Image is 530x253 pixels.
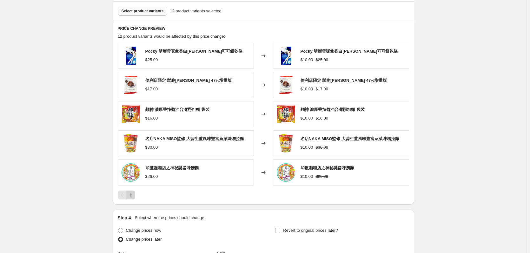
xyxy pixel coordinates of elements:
[315,57,328,63] strike: $25.00
[276,134,295,153] img: 4901734057703_85f64fa6-12a9-4bc7-be78-7512fdc237e5_80x.jpg
[145,144,158,151] div: $30.00
[276,163,295,182] img: 4901071407407_01ecc202-d94f-401f-b03a-18b333095de0_80x.jpg
[126,191,135,199] button: Next
[315,86,328,92] strike: $17.00
[145,107,209,112] span: 麵神 濃厚香辣醬油台灣撈粗麵 袋裝
[276,46,295,65] img: 4901005002074_ba60cde2-3785-4ec1-a55a-fbd48ef8b9b8_80x.jpg
[135,215,204,221] p: Select when the prices should change
[145,136,244,141] span: 名店NAKA MISO監修 大蒜生薑風味豐富蔬菜味噌拉麵
[121,134,140,153] img: 4901734057703_85f64fa6-12a9-4bc7-be78-7512fdc237e5_80x.jpg
[301,144,313,151] div: $10.00
[301,107,365,112] span: 麵神 濃厚香辣醬油台灣撈粗麵 袋裝
[301,86,313,92] div: $10.00
[121,46,140,65] img: 4901005002074_ba60cde2-3785-4ec1-a55a-fbd48ef8b9b8_80x.jpg
[301,165,354,170] span: 印度咖喱店之神秘謎醬味撈麵
[145,115,158,121] div: $16.00
[118,26,409,31] h6: PRICE CHANGE PREVIEW
[118,7,168,16] button: Select product variants
[276,75,295,94] img: 4580346094056_f1d433df-eb4d-48da-96d9-b950fa22e6d2_80x.jpg
[118,34,225,39] span: 12 product variants would be affected by this price change:
[301,115,313,121] div: $10.00
[145,49,243,54] span: Pocky 雙層雲呢拿香白[PERSON_NAME]可可餅乾條
[145,173,158,180] div: $26.00
[315,115,328,121] strike: $16.00
[118,191,135,199] nav: Pagination
[301,49,398,54] span: Pocky 雙層雲呢拿香白[PERSON_NAME]可可餅乾條
[121,105,140,124] img: 4902881056861_befd5c06-c54a-4464-8fe2-71896350511b_80x.jpg
[315,144,328,151] strike: $30.00
[145,86,158,92] div: $17.00
[283,228,338,233] span: Revert to original prices later?
[301,173,313,180] div: $10.00
[301,57,313,63] div: $10.00
[145,57,158,63] div: $25.00
[126,228,161,233] span: Change prices now
[122,9,164,14] span: Select product variants
[170,8,222,14] span: 12 product variants selected
[118,215,132,221] h2: Step 4.
[276,105,295,124] img: 4902881056861_befd5c06-c54a-4464-8fe2-71896350511b_80x.jpg
[121,75,140,94] img: 4580346094056_f1d433df-eb4d-48da-96d9-b950fa22e6d2_80x.jpg
[315,173,328,180] strike: $26.00
[121,163,140,182] img: 4901071407407_01ecc202-d94f-401f-b03a-18b333095de0_80x.jpg
[145,78,232,83] span: 便利店限定 鬆脆[PERSON_NAME] 47%增量版
[126,237,162,242] span: Change prices later
[145,165,199,170] span: 印度咖喱店之神秘謎醬味撈麵
[301,78,387,83] span: 便利店限定 鬆脆[PERSON_NAME] 47%增量版
[301,136,400,141] span: 名店NAKA MISO監修 大蒜生薑風味豐富蔬菜味噌拉麵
